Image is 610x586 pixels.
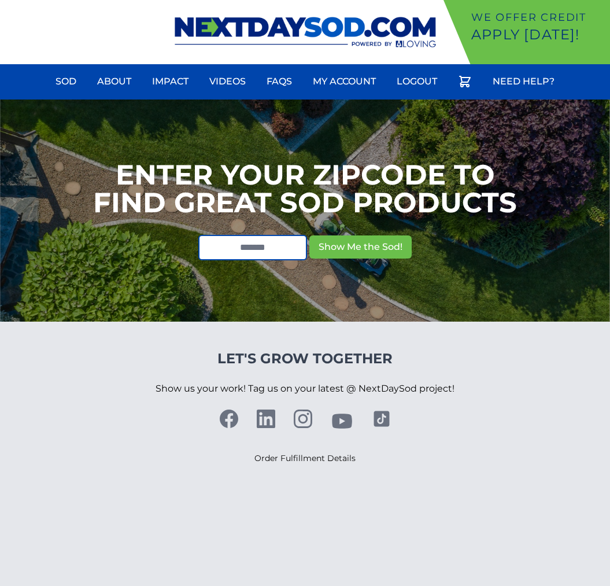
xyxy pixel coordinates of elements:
[306,68,383,95] a: My Account
[471,25,605,44] p: Apply [DATE]!
[254,453,356,463] a: Order Fulfillment Details
[156,368,454,410] p: Show us your work! Tag us on your latest @ NextDaySod project!
[309,235,412,259] button: Show Me the Sod!
[156,349,454,368] h4: Let's Grow Together
[260,68,299,95] a: FAQs
[90,68,138,95] a: About
[202,68,253,95] a: Videos
[390,68,444,95] a: Logout
[486,68,561,95] a: Need Help?
[93,161,517,216] h1: Enter your Zipcode to Find Great Sod Products
[49,68,83,95] a: Sod
[471,9,605,25] p: We offer Credit
[145,68,195,95] a: Impact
